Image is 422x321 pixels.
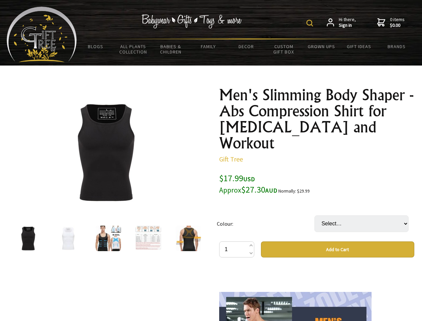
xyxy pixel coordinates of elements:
button: Add to Cart [261,241,414,257]
img: product search [306,20,313,26]
span: AUD [265,187,277,194]
a: Gift Tree [219,155,243,163]
a: Gift Ideas [340,39,378,53]
a: BLOGS [77,39,115,53]
img: Men's Slimming Body Shaper - Abs Compression Shirt for Gynecomastia and Workout [96,226,121,251]
small: Normally: $29.99 [278,188,310,194]
strong: $0.00 [390,22,405,28]
a: Custom Gift Box [265,39,303,59]
small: Approx [219,186,241,195]
a: Brands [378,39,416,53]
img: Men's Slimming Body Shaper - Abs Compression Shirt for Gynecomastia and Workout [53,100,158,204]
a: Grown Ups [302,39,340,53]
img: Men's Slimming Body Shaper - Abs Compression Shirt for Gynecomastia and Workout [55,226,81,251]
strong: Sign in [339,22,356,28]
img: Men's Slimming Body Shaper - Abs Compression Shirt for Gynecomastia and Workout [176,226,201,251]
a: All Plants Collection [115,39,152,59]
a: 0 items$0.00 [377,17,405,28]
span: Hi there, [339,17,356,28]
span: $17.99 $27.30 [219,173,277,195]
a: Babies & Children [152,39,190,59]
h1: Men's Slimming Body Shaper - Abs Compression Shirt for [MEDICAL_DATA] and Workout [219,87,414,151]
a: Decor [227,39,265,53]
span: 0 items [390,16,405,28]
img: Men's Slimming Body Shaper - Abs Compression Shirt for Gynecomastia and Workout [136,226,161,251]
span: USD [243,175,255,183]
img: Babyware - Gifts - Toys and more... [7,7,77,62]
img: Babywear - Gifts - Toys & more [142,14,242,28]
a: Hi there,Sign in [327,17,356,28]
a: Family [190,39,228,53]
td: Colour: [217,206,314,241]
img: Men's Slimming Body Shaper - Abs Compression Shirt for Gynecomastia and Workout [15,226,41,251]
